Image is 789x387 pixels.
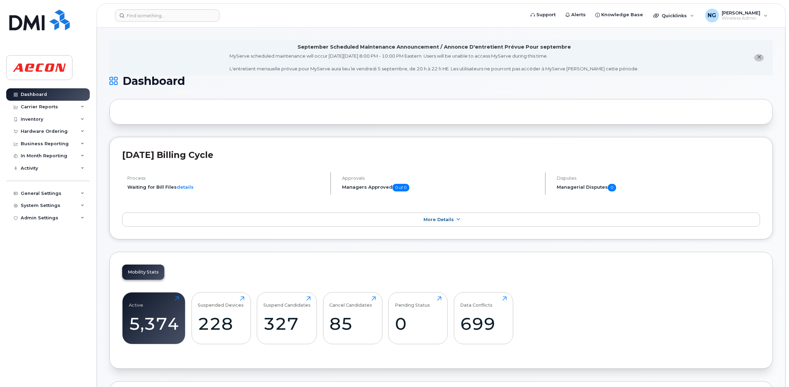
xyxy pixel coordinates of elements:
[129,314,179,334] div: 5,374
[460,296,493,308] div: Data Conflicts
[263,296,311,340] a: Suspend Candidates327
[129,296,179,340] a: Active5,374
[122,150,760,160] h2: [DATE] Billing Cycle
[557,184,760,191] h5: Managerial Disputes
[127,184,324,190] li: Waiting for Bill Files
[198,296,244,308] div: Suspended Devices
[263,296,311,308] div: Suspend Candidates
[392,184,409,191] span: 0 of 0
[123,76,185,86] span: Dashboard
[342,176,539,181] h4: Approvals
[329,296,372,308] div: Cancel Candidates
[395,296,430,308] div: Pending Status
[460,296,507,340] a: Data Conflicts699
[754,54,764,61] button: close notification
[423,217,454,222] span: More Details
[342,184,539,191] h5: Managers Approved
[263,314,311,334] div: 327
[460,314,507,334] div: 699
[127,176,324,181] h4: Process
[608,184,616,191] span: 0
[129,296,143,308] div: Active
[198,296,244,340] a: Suspended Devices228
[329,296,376,340] a: Cancel Candidates85
[198,314,244,334] div: 228
[395,314,441,334] div: 0
[329,314,376,334] div: 85
[395,296,441,340] a: Pending Status0
[177,184,194,190] a: details
[230,53,639,72] div: MyServe scheduled maintenance will occur [DATE][DATE] 8:00 PM - 10:00 PM Eastern. Users will be u...
[557,176,760,181] h4: Disputes
[298,43,571,51] div: September Scheduled Maintenance Announcement / Annonce D'entretient Prévue Pour septembre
